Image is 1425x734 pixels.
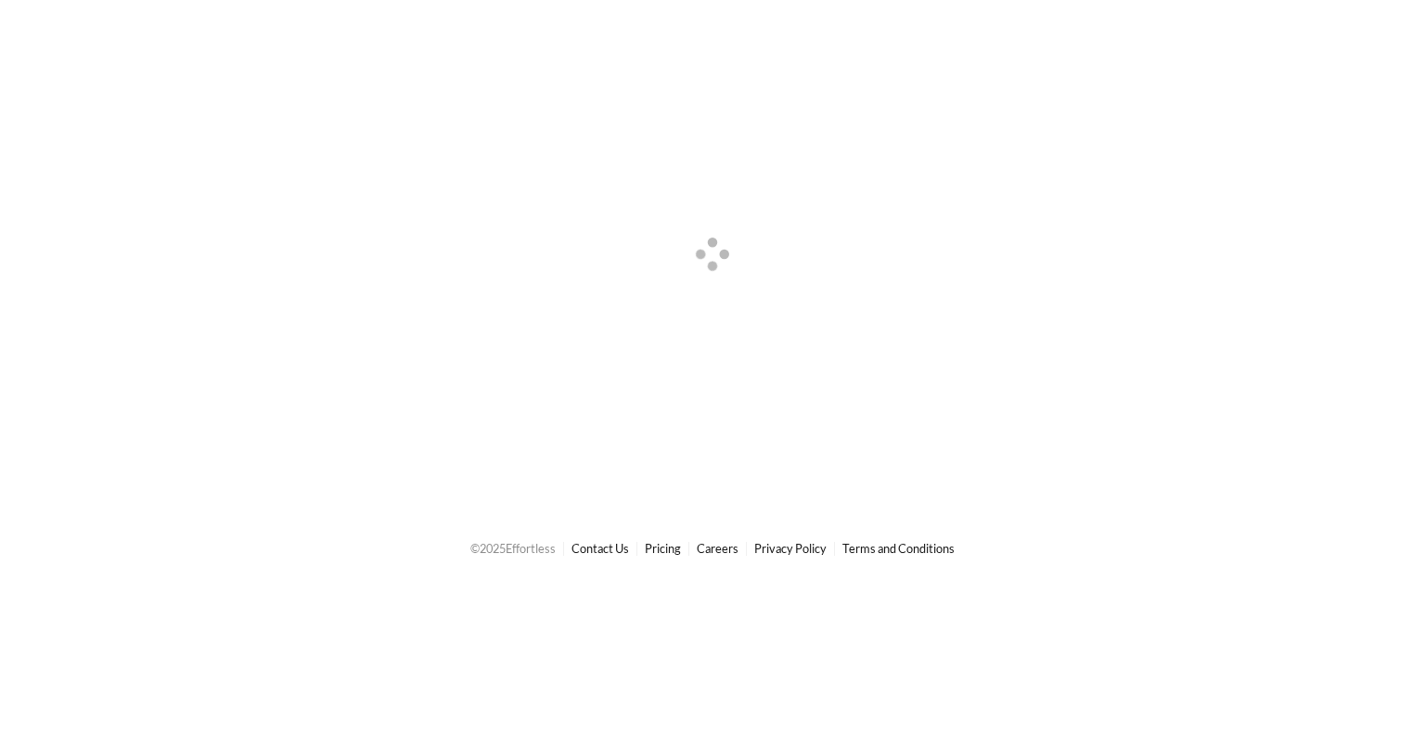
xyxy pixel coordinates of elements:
[470,541,556,556] span: © 2025 Effortless
[697,541,738,556] a: Careers
[645,541,681,556] a: Pricing
[842,541,955,556] a: Terms and Conditions
[571,541,629,556] a: Contact Us
[754,541,827,556] a: Privacy Policy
